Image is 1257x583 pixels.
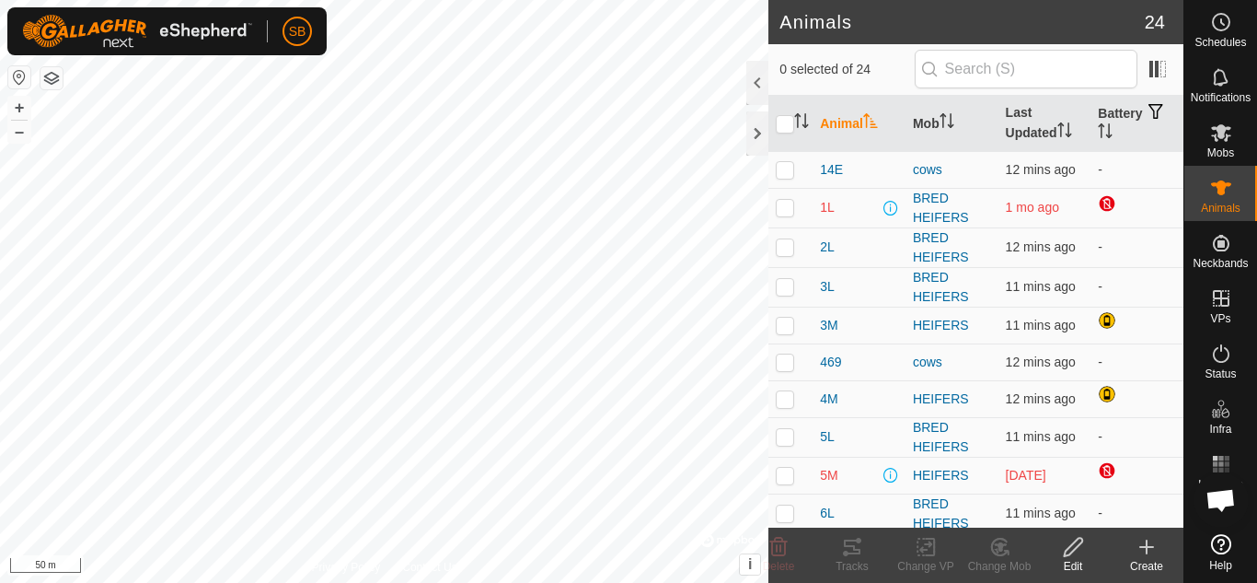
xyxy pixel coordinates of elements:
td: - [1090,494,1183,533]
div: Edit [1036,558,1110,575]
span: Animals [1201,203,1240,214]
span: Mobs [1207,147,1234,158]
a: Help [1184,527,1257,578]
span: 5M [820,466,837,485]
div: Open chat [1194,472,1249,528]
span: 20 Sept 2025, 9:04 am [1006,162,1076,177]
div: BRED HEIFERS [913,495,991,533]
span: 469 [820,353,841,372]
span: 0 selected of 24 [779,60,914,79]
p-sorticon: Activate to sort [1057,125,1072,140]
td: - [1090,151,1183,188]
p-sorticon: Activate to sort [863,116,878,131]
span: 3L [820,277,835,297]
th: Battery [1090,96,1183,152]
span: 2L [820,238,835,257]
span: SB [289,22,306,41]
span: i [748,556,752,572]
td: - [1090,344,1183,380]
p-sorticon: Activate to sort [794,116,809,131]
div: HEIFERS [913,466,991,485]
div: cows [913,353,991,372]
span: Notifications [1191,92,1251,103]
button: – [8,121,30,143]
span: 14E [820,160,843,180]
span: 3M [820,316,837,335]
a: Privacy Policy [312,559,381,576]
th: Last Updated [998,96,1091,152]
span: Help [1209,560,1232,571]
th: Animal [813,96,905,152]
span: 6L [820,504,835,523]
div: cows [913,160,991,180]
span: 2 Aug 2025, 5:03 am [1006,200,1059,215]
span: 20 Sept 2025, 9:04 am [1006,391,1076,406]
span: 20 Sept 2025, 9:04 am [1006,318,1076,332]
div: Change Mob [963,558,1036,575]
div: Tracks [815,558,889,575]
button: Map Layers [40,67,63,89]
button: i [740,554,760,575]
h2: Animals [779,11,1145,33]
div: Change VP [889,558,963,575]
span: 5L [820,427,835,447]
div: BRED HEIFERS [913,228,991,267]
span: Status [1205,368,1236,379]
img: Gallagher Logo [22,15,252,48]
span: 1L [820,198,835,217]
button: Reset Map [8,66,30,88]
span: 16 Sept 2025, 6:34 pm [1006,468,1046,483]
div: BRED HEIFERS [913,418,991,457]
div: HEIFERS [913,316,991,335]
div: HEIFERS [913,390,991,409]
th: Mob [905,96,998,152]
p-sorticon: Activate to sort [940,116,954,131]
span: 20 Sept 2025, 9:04 am [1006,279,1076,294]
span: 20 Sept 2025, 9:04 am [1006,506,1076,520]
span: 20 Sept 2025, 9:04 am [1006,239,1076,254]
span: Infra [1209,424,1231,435]
span: 20 Sept 2025, 9:03 am [1006,355,1076,369]
td: - [1090,267,1183,307]
span: Heatmap [1198,479,1243,490]
span: 24 [1145,8,1165,36]
span: 20 Sept 2025, 9:04 am [1006,429,1076,444]
div: BRED HEIFERS [913,268,991,307]
td: - [1090,227,1183,267]
input: Search (S) [915,50,1137,88]
a: Contact Us [402,559,456,576]
button: + [8,97,30,119]
span: VPs [1210,313,1230,324]
span: Delete [763,560,795,573]
div: Create [1110,558,1183,575]
td: - [1090,417,1183,457]
p-sorticon: Activate to sort [1098,126,1113,141]
span: Schedules [1194,37,1246,48]
span: 4M [820,390,837,409]
span: Neckbands [1193,258,1248,269]
div: BRED HEIFERS [913,189,991,227]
